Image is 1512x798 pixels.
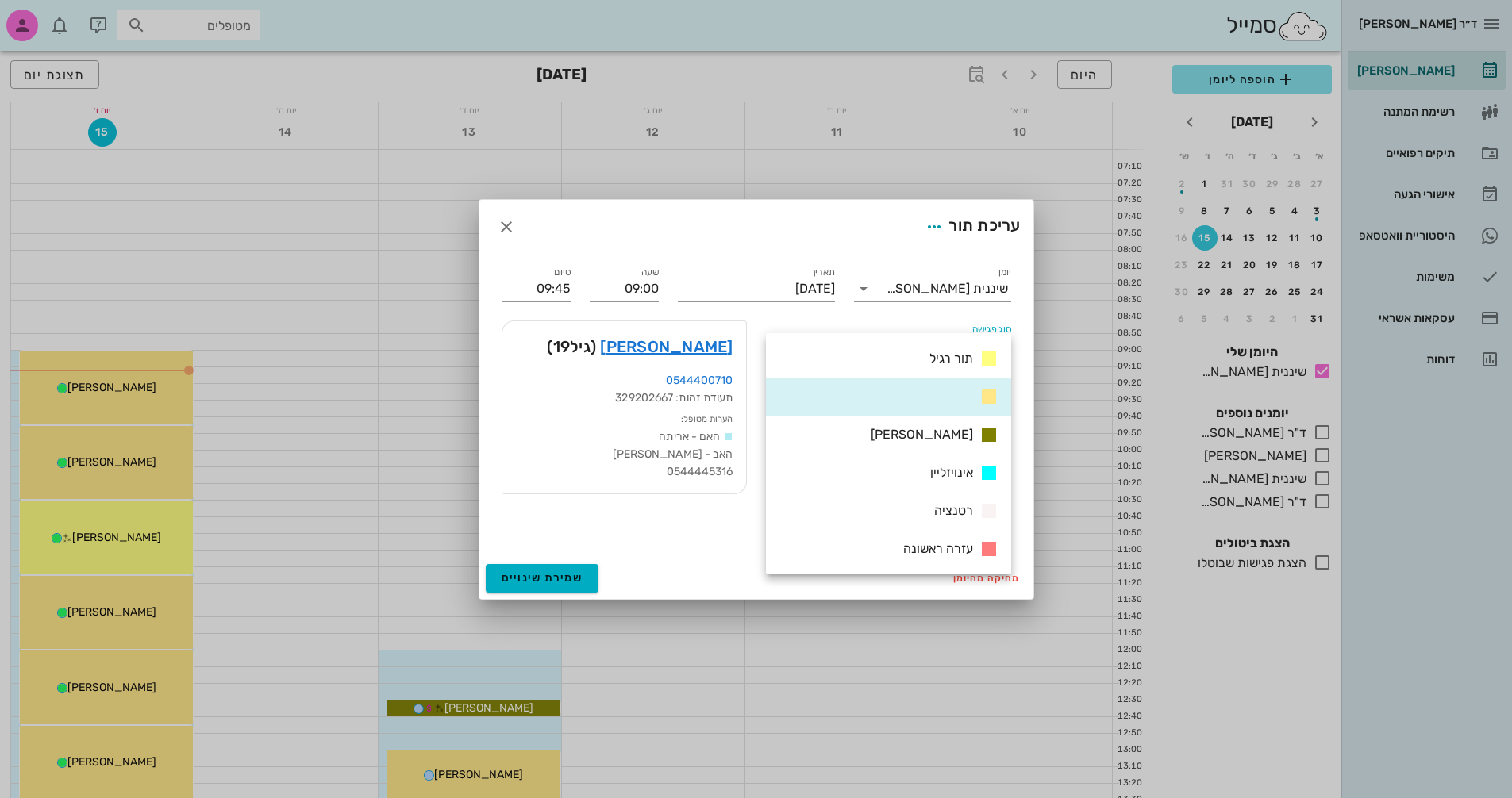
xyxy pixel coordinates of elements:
[887,282,1008,296] div: שיננית [PERSON_NAME]
[971,324,1011,336] label: סוג פגישה
[871,427,973,442] span: [PERSON_NAME]
[920,213,1020,241] div: עריכת תור
[854,276,1011,301] div: יומןשיננית [PERSON_NAME]
[929,351,973,366] span: תור רגיל
[553,337,571,356] span: 19
[502,571,583,585] span: שמירת שינויים
[502,518,986,534] label: שליחת תורים עתידיים בוואטסאפ
[600,334,733,359] a: [PERSON_NAME]
[998,267,1011,278] label: יומן
[666,374,733,387] a: 0544400710
[947,567,1027,589] button: מחיקה מהיומן
[641,267,659,278] label: שעה
[613,430,733,478] span: האם - אריתה האב - [PERSON_NAME] 0544445316
[934,503,973,518] span: רטנציה
[515,389,733,407] div: תעודת זהות: 329202667
[903,541,973,556] span: עזרה ראשונה
[953,573,1021,584] span: מחיקה מהיומן
[486,564,599,593] button: שמירת שינויים
[930,465,973,480] span: אינויזליין
[810,267,835,278] label: תאריך
[554,267,571,278] label: סיום
[547,334,596,359] span: (גיל )
[681,414,733,424] small: הערות מטופל:
[766,333,1011,359] div: סוג פגישה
